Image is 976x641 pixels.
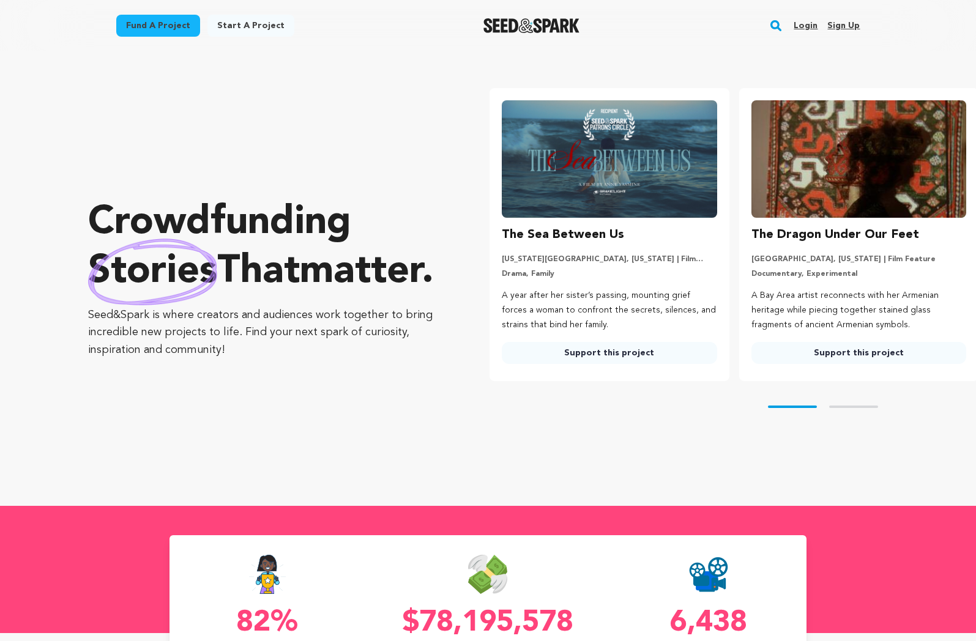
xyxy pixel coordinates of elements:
[794,16,818,35] a: Login
[502,254,717,264] p: [US_STATE][GEOGRAPHIC_DATA], [US_STATE] | Film Short
[502,225,624,245] h3: The Sea Between Us
[502,100,717,218] img: The Sea Between Us image
[483,18,579,33] a: Seed&Spark Homepage
[248,555,286,594] img: Seed&Spark Success Rate Icon
[689,555,728,594] img: Seed&Spark Projects Created Icon
[390,609,586,638] p: $78,195,578
[502,289,717,332] p: A year after her sister’s passing, mounting grief forces a woman to confront the secrets, silence...
[468,555,507,594] img: Seed&Spark Money Raised Icon
[751,254,966,264] p: [GEOGRAPHIC_DATA], [US_STATE] | Film Feature
[88,239,217,305] img: hand sketched image
[751,225,919,245] h3: The Dragon Under Our Feet
[207,15,294,37] a: Start a project
[483,18,579,33] img: Seed&Spark Logo Dark Mode
[116,15,200,37] a: Fund a project
[88,306,441,359] p: Seed&Spark is where creators and audiences work together to bring incredible new projects to life...
[88,199,441,297] p: Crowdfunding that .
[751,269,966,279] p: Documentary, Experimental
[751,100,966,218] img: The Dragon Under Our Feet image
[300,253,422,292] span: matter
[169,609,366,638] p: 82%
[611,609,807,638] p: 6,438
[502,269,717,279] p: Drama, Family
[751,342,966,364] a: Support this project
[751,289,966,332] p: A Bay Area artist reconnects with her Armenian heritage while piecing together stained glass frag...
[827,16,860,35] a: Sign up
[502,342,717,364] a: Support this project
